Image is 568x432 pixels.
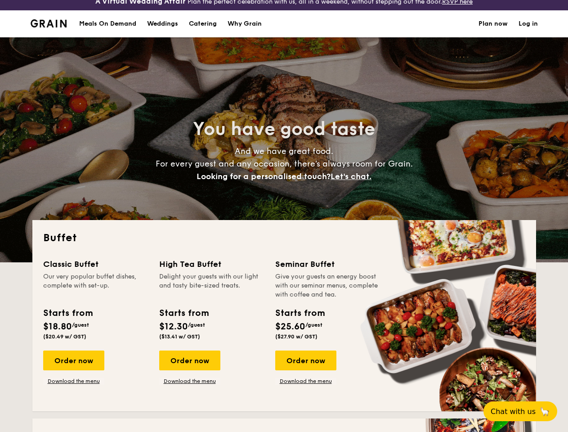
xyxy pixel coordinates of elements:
div: Our very popular buffet dishes, complete with set-up. [43,272,148,299]
div: Seminar Buffet [275,258,380,270]
a: Weddings [142,10,183,37]
div: Starts from [43,306,92,320]
a: Meals On Demand [74,10,142,37]
span: And we have great food. For every guest and any occasion, there’s always room for Grain. [156,146,413,181]
div: High Tea Buffet [159,258,264,270]
img: Grain [31,19,67,27]
a: Plan now [479,10,508,37]
a: Download the menu [275,378,336,385]
span: Let's chat. [331,171,371,181]
div: Order now [275,351,336,370]
span: /guest [305,322,322,328]
a: Catering [183,10,222,37]
a: Why Grain [222,10,267,37]
div: Classic Buffet [43,258,148,270]
div: Starts from [275,306,324,320]
a: Download the menu [43,378,104,385]
a: Logotype [31,19,67,27]
span: Looking for a personalised touch? [197,171,331,181]
div: Why Grain [228,10,262,37]
div: Weddings [147,10,178,37]
div: Delight your guests with our light and tasty bite-sized treats. [159,272,264,299]
span: 🦙 [539,406,550,417]
div: Meals On Demand [79,10,136,37]
div: Order now [43,351,104,370]
span: You have good taste [193,118,375,140]
span: $25.60 [275,321,305,332]
span: $18.80 [43,321,72,332]
span: ($13.41 w/ GST) [159,333,200,340]
a: Download the menu [159,378,220,385]
h2: Buffet [43,231,525,245]
span: $12.30 [159,321,188,332]
div: Give your guests an energy boost with our seminar menus, complete with coffee and tea. [275,272,380,299]
div: Order now [159,351,220,370]
span: /guest [188,322,205,328]
span: Chat with us [491,407,536,416]
span: /guest [72,322,89,328]
span: ($20.49 w/ GST) [43,333,86,340]
div: Starts from [159,306,208,320]
button: Chat with us🦙 [483,401,557,421]
span: ($27.90 w/ GST) [275,333,318,340]
h1: Catering [189,10,217,37]
a: Log in [519,10,538,37]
